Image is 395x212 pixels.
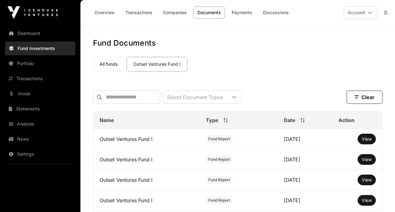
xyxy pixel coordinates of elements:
[364,182,395,212] iframe: Chat Widget
[163,91,227,103] div: Select Document Types
[193,7,225,19] a: Documents
[277,170,332,190] td: [DATE]
[121,7,156,19] a: Transactions
[91,7,119,19] a: Overview
[277,129,332,149] td: [DATE]
[93,170,200,190] td: Outset Ventures Fund I
[259,7,293,19] a: Discussions
[358,175,376,185] button: View
[208,137,230,142] span: Fund Report
[362,156,372,163] a: View
[93,149,200,170] td: Outset Ventures Fund I
[8,6,58,19] img: Icehouse Ventures Logo
[228,7,256,19] a: Payments
[362,198,372,203] span: View
[362,136,372,142] a: View
[364,182,395,212] div: Chat-Widget
[5,117,75,131] a: Analysis
[362,177,372,182] span: View
[358,154,376,165] button: View
[93,129,200,149] td: Outset Ventures Fund I
[338,116,354,124] span: Action
[347,91,382,104] button: Clear
[277,190,332,211] td: [DATE]
[208,157,230,162] span: Fund Report
[5,72,75,86] a: Transactions
[5,26,75,40] a: Dashboard
[362,177,372,183] a: View
[277,149,332,170] td: [DATE]
[100,116,114,124] span: Name
[93,190,200,211] td: Outset Ventures Fund I
[284,116,295,124] span: Date
[358,195,376,206] button: View
[362,136,372,142] span: View
[362,197,372,204] a: View
[344,6,377,19] button: Account
[5,102,75,116] a: Statements
[5,57,75,70] a: Portfolio
[93,38,382,48] h1: Fund Documents
[159,7,191,19] a: Companies
[208,177,230,182] span: Fund Report
[5,132,75,146] a: News
[206,116,218,124] span: Type
[5,147,75,161] a: Settings
[358,134,376,144] button: View
[5,42,75,55] a: Fund Investments
[127,57,187,71] a: Outset Ventures Fund I
[93,57,124,71] a: All funds
[5,87,75,101] a: Invest
[208,198,230,203] span: Fund Report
